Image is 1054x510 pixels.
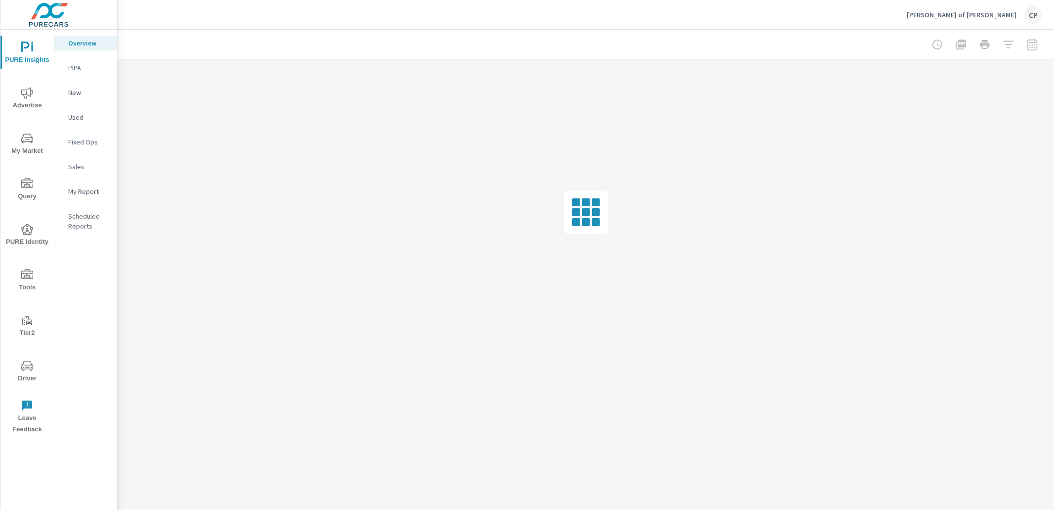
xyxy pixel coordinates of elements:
div: Overview [54,36,117,50]
div: CP [1024,6,1042,24]
p: Used [68,112,109,122]
span: PURE Identity [3,224,51,248]
span: Tools [3,269,51,293]
span: Tier2 [3,315,51,339]
div: Sales [54,159,117,174]
div: New [54,85,117,100]
div: Used [54,110,117,125]
span: My Market [3,133,51,157]
p: Fixed Ops [68,137,109,147]
span: Query [3,178,51,202]
p: Scheduled Reports [68,211,109,231]
p: [PERSON_NAME] of [PERSON_NAME] [907,10,1016,19]
p: New [68,88,109,97]
div: Scheduled Reports [54,209,117,233]
span: PURE Insights [3,42,51,66]
div: Fixed Ops [54,135,117,149]
div: PIPA [54,60,117,75]
span: Leave Feedback [3,400,51,435]
div: nav menu [0,30,54,439]
p: PIPA [68,63,109,73]
p: Sales [68,162,109,172]
p: My Report [68,186,109,196]
div: My Report [54,184,117,199]
span: Driver [3,360,51,384]
span: Advertise [3,87,51,111]
p: Overview [68,38,109,48]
